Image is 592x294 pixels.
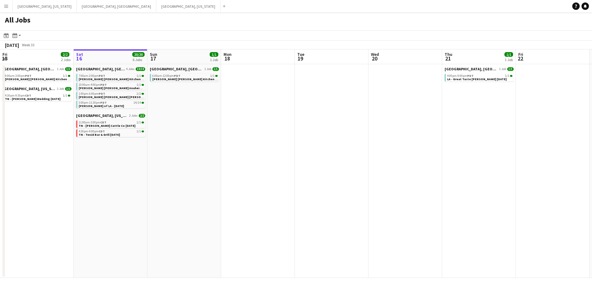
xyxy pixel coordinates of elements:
a: [GEOGRAPHIC_DATA], [GEOGRAPHIC_DATA]1 Job1/1 [445,67,514,71]
span: Week 33 [20,43,36,47]
span: Mon [224,52,232,57]
span: 1/1 [142,130,144,132]
span: CDT [100,120,106,124]
span: OC - Sally Ann Kitchen 8.15.25 [5,77,77,81]
span: PDT [25,74,31,78]
span: 2/2 [142,93,144,95]
span: 6:00am-12:00pm [152,74,180,77]
div: [GEOGRAPHIC_DATA], [US_STATE]2 Jobs2/211:00am-3:00pmCDT1/1TN - [PERSON_NAME] Cattle Co [DATE]4:30... [76,113,145,138]
div: 6 Jobs [133,57,144,62]
span: PDT [100,83,107,87]
span: 1/1 [142,84,144,86]
span: 1 Job [57,87,64,91]
a: 4:30pm-9:30pmCDT1/1TN - [PERSON_NAME] Wedding [DATE] [5,93,70,101]
span: PDT [100,101,107,105]
span: Thu [445,52,452,57]
span: 21 [444,55,452,62]
span: PDT [467,74,474,78]
span: 4:30pm-9:30pm [5,94,31,97]
span: 11:00am-3:00pm [79,121,106,124]
span: 20 [370,55,379,62]
span: 1 Job [204,67,211,71]
span: 3:00pm-11:30pm [79,101,107,104]
span: 20/20 [132,52,145,57]
div: [DATE] [5,42,19,48]
span: TN - Ten15 Bar & Grill 8.16.25 [79,133,120,137]
a: 9:00am-3:00pmPDT1/1[PERSON_NAME] [PERSON_NAME] Kitchen [DATE] [5,74,70,81]
span: Nashville, Tennessee [76,113,128,118]
span: 18/18 [136,67,145,71]
span: Nashville, Tennessee [2,86,56,91]
span: 1/1 [137,83,141,86]
span: 1/1 [215,75,218,77]
span: PDT [174,74,180,78]
span: 1/1 [137,121,141,124]
a: [GEOGRAPHIC_DATA], [GEOGRAPHIC_DATA]1 Job1/1 [150,67,219,71]
span: 1/1 [68,95,70,97]
span: 1/1 [212,67,219,71]
a: 4:30pm-9:00pmCDT1/1TN - Ten15 Bar & Grill [DATE] [79,129,144,136]
a: [GEOGRAPHIC_DATA], [GEOGRAPHIC_DATA]4 Jobs18/18 [76,67,145,71]
span: 1/1 [210,52,218,57]
span: Sat [76,52,83,57]
span: 15 [2,55,7,62]
a: 6:00am-12:00pmPDT1/1[PERSON_NAME] [PERSON_NAME] Kitchen [DATE] [152,74,218,81]
span: 16 [75,55,83,62]
div: 1 Job [505,57,513,62]
span: Los Angeles, CA [150,67,203,71]
a: 10:00am-4:00pmPDT1/1[PERSON_NAME] [PERSON_NAME] Anaheim [DATE] [79,83,144,90]
a: [GEOGRAPHIC_DATA], [US_STATE]2 Jobs2/2 [76,113,145,118]
span: 1/1 [504,52,513,57]
button: [GEOGRAPHIC_DATA], [GEOGRAPHIC_DATA] [77,0,156,12]
span: CDT [25,93,31,97]
span: 19 [296,55,304,62]
span: 1/1 [510,75,512,77]
span: 4:00pm-9:00pm [447,74,474,77]
span: 2/2 [139,114,145,118]
a: [GEOGRAPHIC_DATA], [GEOGRAPHIC_DATA]1 Job1/1 [2,67,72,71]
a: [GEOGRAPHIC_DATA], [US_STATE]1 Job1/1 [2,86,72,91]
span: OC - Sally Ann Kitchen 8.17.25 [152,77,225,81]
span: 1/1 [63,94,67,97]
div: [GEOGRAPHIC_DATA], [GEOGRAPHIC_DATA]1 Job1/14:00pm-9:00pmPDT1/1LA - Great Taste [PERSON_NAME] [DATE] [445,67,514,83]
span: 18 [223,55,232,62]
div: [GEOGRAPHIC_DATA], [GEOGRAPHIC_DATA]1 Job1/16:00am-12:00pmPDT1/1[PERSON_NAME] [PERSON_NAME] Kitch... [150,67,219,83]
span: 1/1 [137,130,141,133]
span: 4:30pm-9:00pm [79,130,105,133]
span: 17 [149,55,157,62]
span: 1/1 [137,74,141,77]
button: [GEOGRAPHIC_DATA], [US_STATE] [13,0,77,12]
a: 11:00am-3:00pmCDT1/1TN - [PERSON_NAME] Cattle Co [DATE] [79,120,144,127]
a: 7:00am-2:00pmPDT1/1[PERSON_NAME] [PERSON_NAME] Kitchen [DATE] [79,74,144,81]
span: Wed [371,52,379,57]
div: 1 Job [210,57,218,62]
span: CDT [99,129,105,133]
span: 1 Job [499,67,506,71]
span: Tue [297,52,304,57]
span: 1/1 [68,75,70,77]
span: 1:00pm-6:00pm [79,92,105,95]
div: 2 Jobs [61,57,71,62]
span: 1/1 [63,74,67,77]
div: [GEOGRAPHIC_DATA], [GEOGRAPHIC_DATA]4 Jobs18/187:00am-2:00pmPDT1/1[PERSON_NAME] [PERSON_NAME] Kit... [76,67,145,113]
span: 2/2 [61,52,69,57]
span: PDT [99,74,105,78]
span: 2 Jobs [129,114,138,118]
a: 1:00pm-6:00pmPDT2/2[PERSON_NAME] [PERSON_NAME] [PERSON_NAME] [DATE] [79,92,144,99]
span: Los Angeles, CA [445,67,498,71]
span: 10:00am-4:00pm [79,83,107,86]
span: 9:00am-3:00pm [5,74,31,77]
span: LA - Ebell of LA - 8.16.25 [79,104,124,108]
span: Los Angeles, CA [2,67,56,71]
span: 14/14 [142,102,144,104]
a: 3:00pm-11:30pmPDT14/14[PERSON_NAME] of LA - [DATE] [79,101,144,108]
span: LA - Great Taste Ellison 8.21.25 [447,77,507,81]
span: 4 Jobs [126,67,134,71]
span: OC - Sally Ann Kitchen 8.16.25 [79,77,151,81]
span: 1/1 [507,67,514,71]
span: 2/2 [137,92,141,95]
span: Sun [150,52,157,57]
span: Fri [2,52,7,57]
span: TN - Faith Wilken Wedding 8.15.25 [5,97,60,101]
span: Los Angeles, CA [76,67,125,71]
